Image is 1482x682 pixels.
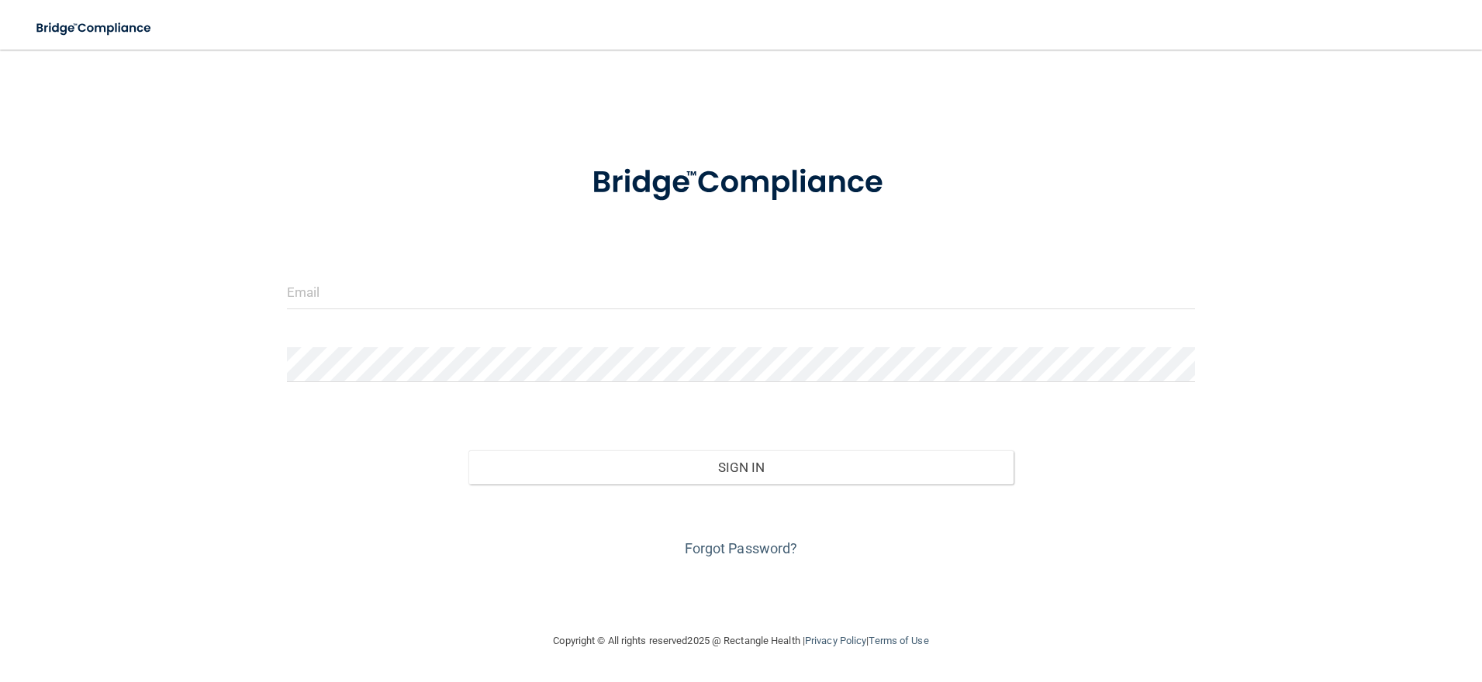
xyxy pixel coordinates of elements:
[458,616,1024,666] div: Copyright © All rights reserved 2025 @ Rectangle Health | |
[685,540,798,556] a: Forgot Password?
[23,12,166,44] img: bridge_compliance_login_screen.278c3ca4.svg
[287,274,1196,309] input: Email
[560,143,921,223] img: bridge_compliance_login_screen.278c3ca4.svg
[869,635,928,646] a: Terms of Use
[468,450,1014,484] button: Sign In
[805,635,866,646] a: Privacy Policy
